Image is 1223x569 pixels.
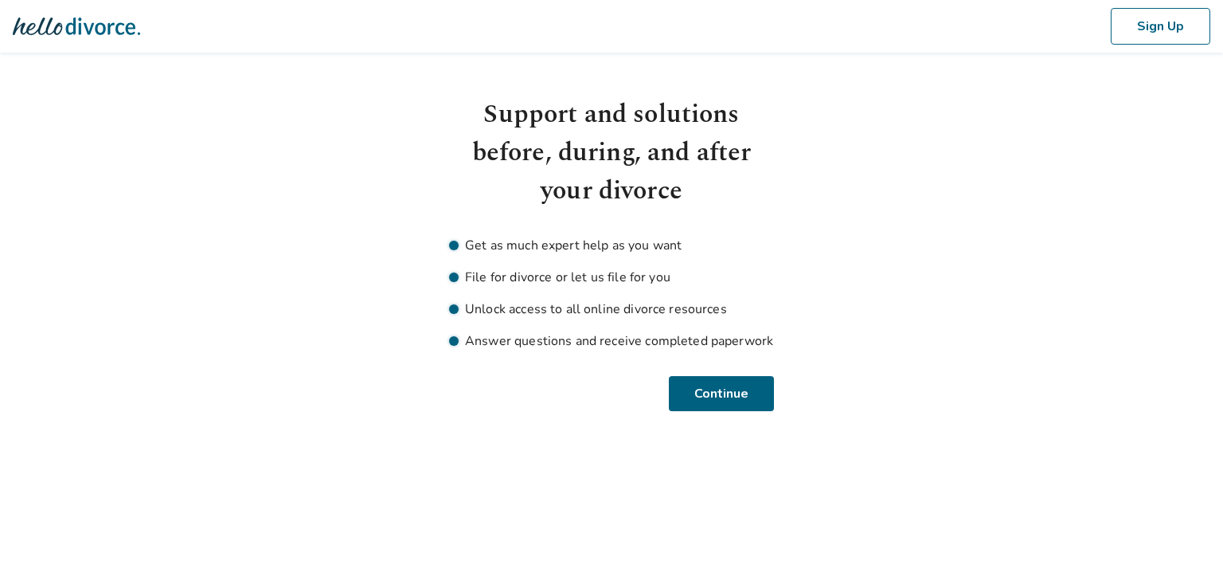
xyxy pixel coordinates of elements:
li: Get as much expert help as you want [449,236,774,255]
button: Continue [671,376,774,411]
img: Hello Divorce Logo [13,10,140,42]
li: File for divorce or let us file for you [449,268,774,287]
li: Answer questions and receive completed paperwork [449,332,774,351]
li: Unlock access to all online divorce resources [449,300,774,319]
h1: Support and solutions before, during, and after your divorce [449,96,774,210]
button: Sign Up [1111,8,1210,45]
